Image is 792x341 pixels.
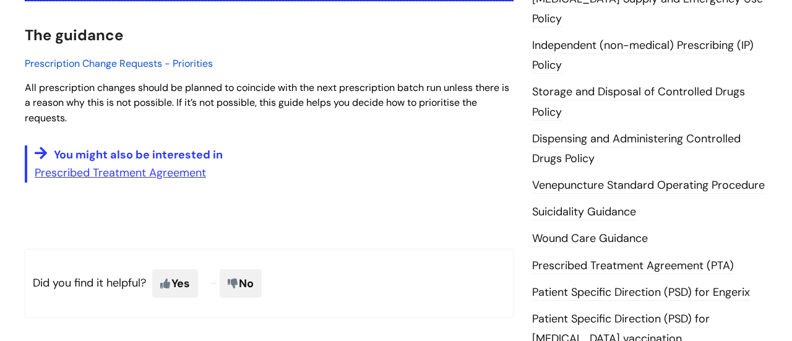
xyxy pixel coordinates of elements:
[25,249,514,318] p: Did you find it helpful?
[532,258,734,274] a: Prescribed Treatment Agreement (PTA)
[25,81,509,125] span: All prescription changes should be planned to coincide with the next prescription batch run unles...
[532,38,754,74] a: Independent (non-medical) Prescribing (IP) Policy
[25,57,213,70] a: Prescription Change Requests - Priorities
[532,84,745,120] a: Storage and Disposal of Controlled Drugs Policy
[152,269,198,298] span: Yes
[532,178,765,194] a: Venepuncture Standard Operating Procedure
[54,147,223,162] span: You might also be interested in
[532,285,750,301] a: Patient Specific Direction (PSD) for Engerix
[532,131,741,167] a: Dispensing and Administering Controlled Drugs Policy
[25,25,123,45] span: The guidance
[35,165,206,180] a: Prescribed Treatment Agreement
[532,231,648,247] a: Wound Care Guidance
[532,204,636,220] a: Suicidality Guidance
[220,269,262,298] span: No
